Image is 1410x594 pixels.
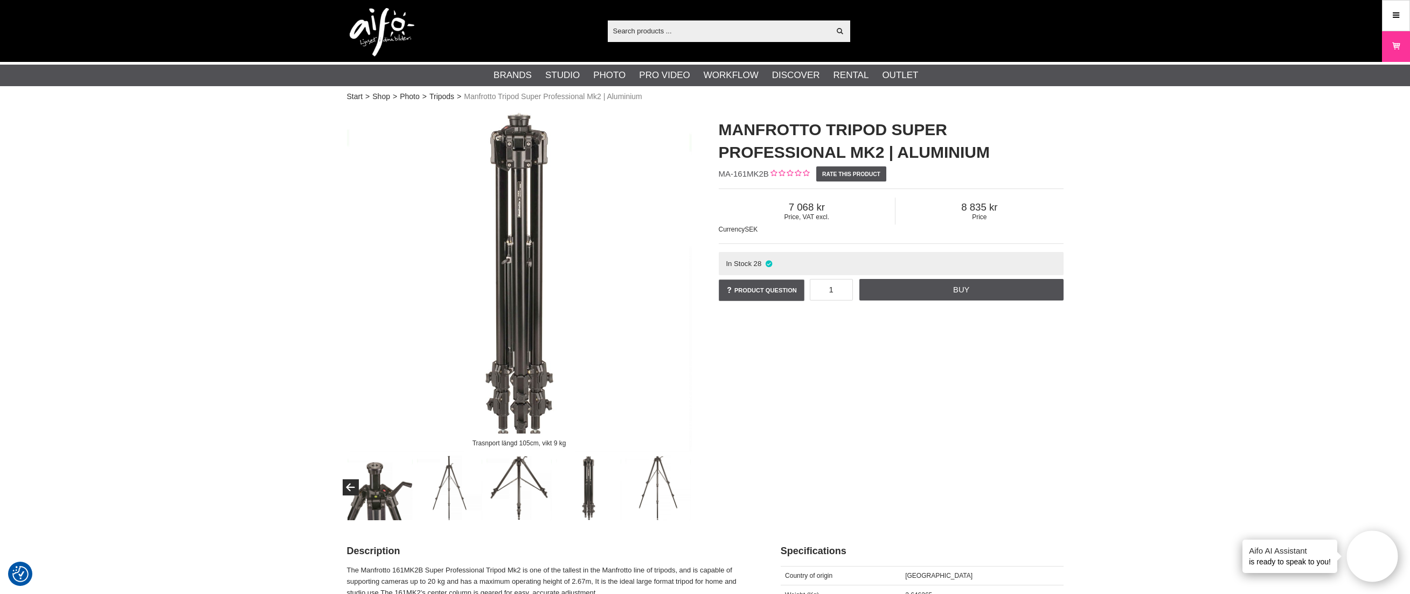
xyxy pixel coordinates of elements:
a: Rental [834,68,869,82]
a: Tripods [429,91,454,102]
a: Product question [719,279,804,301]
a: Workflow [704,68,759,82]
a: Photo [400,91,420,102]
img: Mycket stabilt kamerastativ för proffs [626,455,691,520]
a: Shop [372,91,390,102]
span: [GEOGRAPHIC_DATA] [905,572,973,579]
span: 8 835 [895,201,1063,213]
a: Rate this product [816,166,887,181]
span: Currency [719,226,745,233]
span: Manfrotto Tripod Super Professional Mk2 | Aluminium [464,91,642,102]
a: Discover [772,68,820,82]
span: > [365,91,370,102]
span: 28 [754,260,762,268]
h2: Specifications [781,544,1064,558]
span: 7 068 [719,201,895,213]
div: is ready to speak to you! [1242,540,1337,573]
button: Consent Preferences [12,564,29,584]
div: Customer rating: 0 [769,169,809,180]
a: Brands [494,68,532,82]
a: Studio [545,68,580,82]
img: logo.png [350,8,414,57]
span: Price, VAT excl. [719,213,895,221]
h1: Manfrotto Tripod Super Professional Mk2 | Aluminium [719,118,1064,164]
img: Stativbenen har stag för extra stabilitet [487,455,552,520]
span: Country of origin [785,572,832,579]
img: Trasnport längd 105cm, vikt 9 kg [556,455,621,520]
span: SEK [745,226,758,233]
span: Price [895,213,1063,221]
input: Search products ... [608,23,830,39]
span: > [457,91,461,102]
span: > [393,91,397,102]
h4: Aifo AI Assistant [1249,545,1331,556]
a: Trasnport längd 105cm, vikt 9 kg [347,108,692,452]
img: Kamerastativ med maxhöjd 267 cm [417,455,482,520]
a: Outlet [882,68,918,82]
img: Stativets mittpelare har vev [348,455,413,520]
a: Pro Video [639,68,690,82]
button: Previous [343,479,359,495]
h2: Description [347,544,754,558]
i: In stock [764,260,773,268]
span: > [422,91,427,102]
a: Photo [593,68,626,82]
a: Buy [859,279,1063,301]
img: Revisit consent button [12,566,29,582]
div: Trasnport längd 105cm, vikt 9 kg [463,434,575,452]
img: Manfrotto Kamerastativ Super Pro 161Mk2B | Aluminium [347,108,692,452]
span: MA-161MK2B [719,169,769,178]
a: Start [347,91,363,102]
span: In Stock [726,260,752,268]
